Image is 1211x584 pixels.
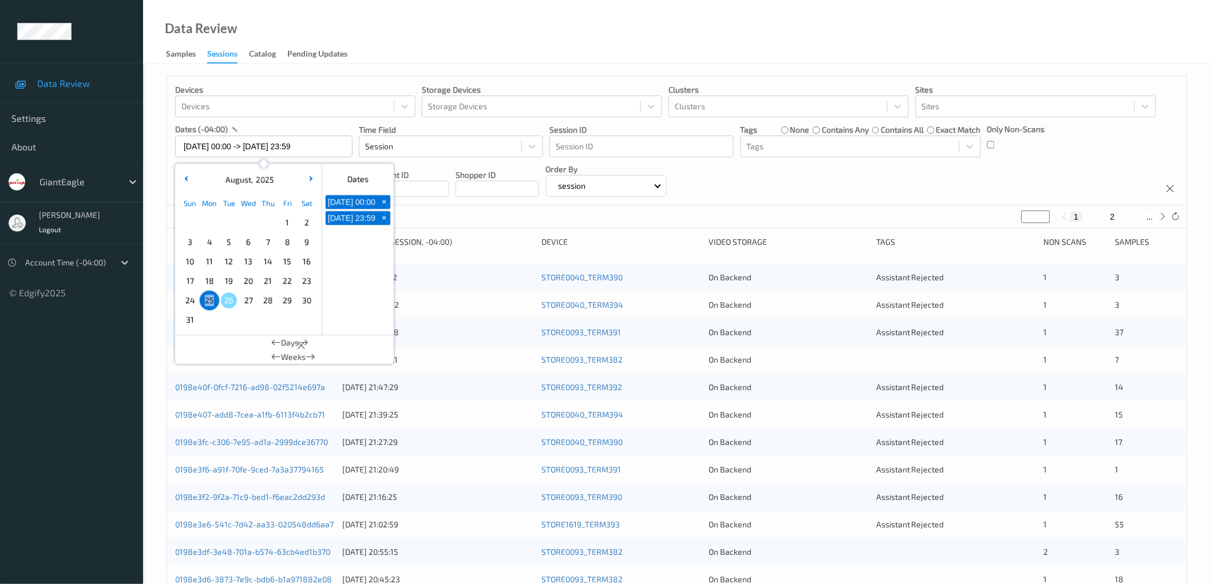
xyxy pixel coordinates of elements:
[299,214,315,231] span: 2
[258,252,278,271] div: Choose Thursday August 14 of 2025
[378,196,390,208] span: +
[279,234,295,250] span: 8
[200,193,219,213] div: Mon
[239,271,258,291] div: Choose Wednesday August 20 of 2025
[555,180,590,192] p: session
[281,337,299,348] span: Days
[709,519,868,530] div: On Backend
[326,195,378,209] button: [DATE] 00:00
[541,519,620,529] a: STORE1619_TERM393
[258,213,278,232] div: Choose Thursday July 31 of 2025
[342,272,533,283] div: [DATE] 22:51:12
[1115,437,1123,447] span: 17
[876,519,944,529] span: Assistant Rejected
[709,327,868,338] div: On Backend
[219,310,239,329] div: Choose Tuesday September 02 of 2025
[175,547,330,557] a: 0198e3df-3e48-701a-b574-63cb4ed1b370
[342,327,533,338] div: [DATE] 21:55:08
[1043,410,1047,419] span: 1
[258,271,278,291] div: Choose Thursday August 21 of 2025
[1043,300,1047,309] span: 1
[175,519,334,529] a: 0198e3e6-541c-7d42-aa33-020548dd6aa7
[182,234,198,250] span: 3
[299,234,315,250] span: 9
[201,234,217,250] span: 4
[240,273,256,289] span: 20
[456,169,539,181] p: Shopper ID
[709,464,868,475] div: On Backend
[278,232,297,252] div: Choose Friday August 08 of 2025
[322,168,394,190] div: Dates
[175,124,228,135] p: dates (-04:00)
[541,272,623,282] a: STORE0040_TERM390
[1115,519,1125,529] span: 55
[175,84,415,96] p: Devices
[709,436,868,448] div: On Backend
[709,409,868,420] div: On Backend
[279,273,295,289] span: 22
[240,234,256,250] span: 6
[175,410,325,419] a: 0198e407-add8-7cea-a1fb-6113f4b2cb71
[180,291,200,310] div: Choose Sunday August 24 of 2025
[876,437,944,447] span: Assistant Rejected
[253,174,274,184] span: 2025
[1043,574,1047,584] span: 1
[916,84,1156,96] p: Sites
[549,124,734,136] p: Session ID
[1115,464,1119,474] span: 1
[278,310,297,329] div: Choose Friday September 05 of 2025
[278,193,297,213] div: Fri
[219,291,239,310] div: Choose Tuesday August 26 of 2025
[1115,236,1179,248] div: Samples
[1043,272,1047,282] span: 1
[279,253,295,269] span: 15
[200,271,219,291] div: Choose Monday August 18 of 2025
[297,213,316,232] div: Choose Saturday August 02 of 2025
[876,382,944,392] span: Assistant Rejected
[342,464,533,475] div: [DATE] 21:20:49
[240,292,256,308] span: 27
[359,124,543,136] p: Time Field
[297,193,316,213] div: Sat
[165,23,237,34] div: Data Review
[219,252,239,271] div: Choose Tuesday August 12 of 2025
[541,382,622,392] a: STORE0093_TERM392
[239,193,258,213] div: Wed
[175,464,324,474] a: 0198e3f6-a91f-70fe-9ced-7a3a37794165
[219,193,239,213] div: Tue
[200,232,219,252] div: Choose Monday August 04 of 2025
[1043,492,1047,502] span: 1
[281,351,306,363] span: Weeks
[299,292,315,308] span: 30
[342,546,533,558] div: [DATE] 20:55:15
[709,299,868,311] div: On Backend
[936,124,981,136] label: exact match
[1115,410,1123,419] span: 15
[182,312,198,328] span: 31
[1143,212,1157,222] button: ...
[260,273,276,289] span: 21
[180,213,200,232] div: Choose Sunday July 27 of 2025
[240,253,256,269] span: 13
[200,213,219,232] div: Choose Monday July 28 of 2025
[876,492,944,502] span: Assistant Rejected
[219,232,239,252] div: Choose Tuesday August 05 of 2025
[182,292,198,308] span: 24
[287,48,347,62] div: Pending Updates
[223,174,251,184] span: August
[221,253,237,269] span: 12
[201,292,217,308] span: 25
[219,271,239,291] div: Choose Tuesday August 19 of 2025
[299,253,315,269] span: 16
[541,410,623,419] a: STORE0040_TERM394
[207,46,249,63] a: Sessions
[876,327,944,337] span: Assistant Rejected
[258,193,278,213] div: Thu
[180,193,200,213] div: Sun
[1043,437,1047,447] span: 1
[366,169,449,181] p: Assistant ID
[239,232,258,252] div: Choose Wednesday August 06 of 2025
[180,271,200,291] div: Choose Sunday August 17 of 2025
[342,299,533,311] div: [DATE] 22:18:52
[249,48,276,62] div: Catalog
